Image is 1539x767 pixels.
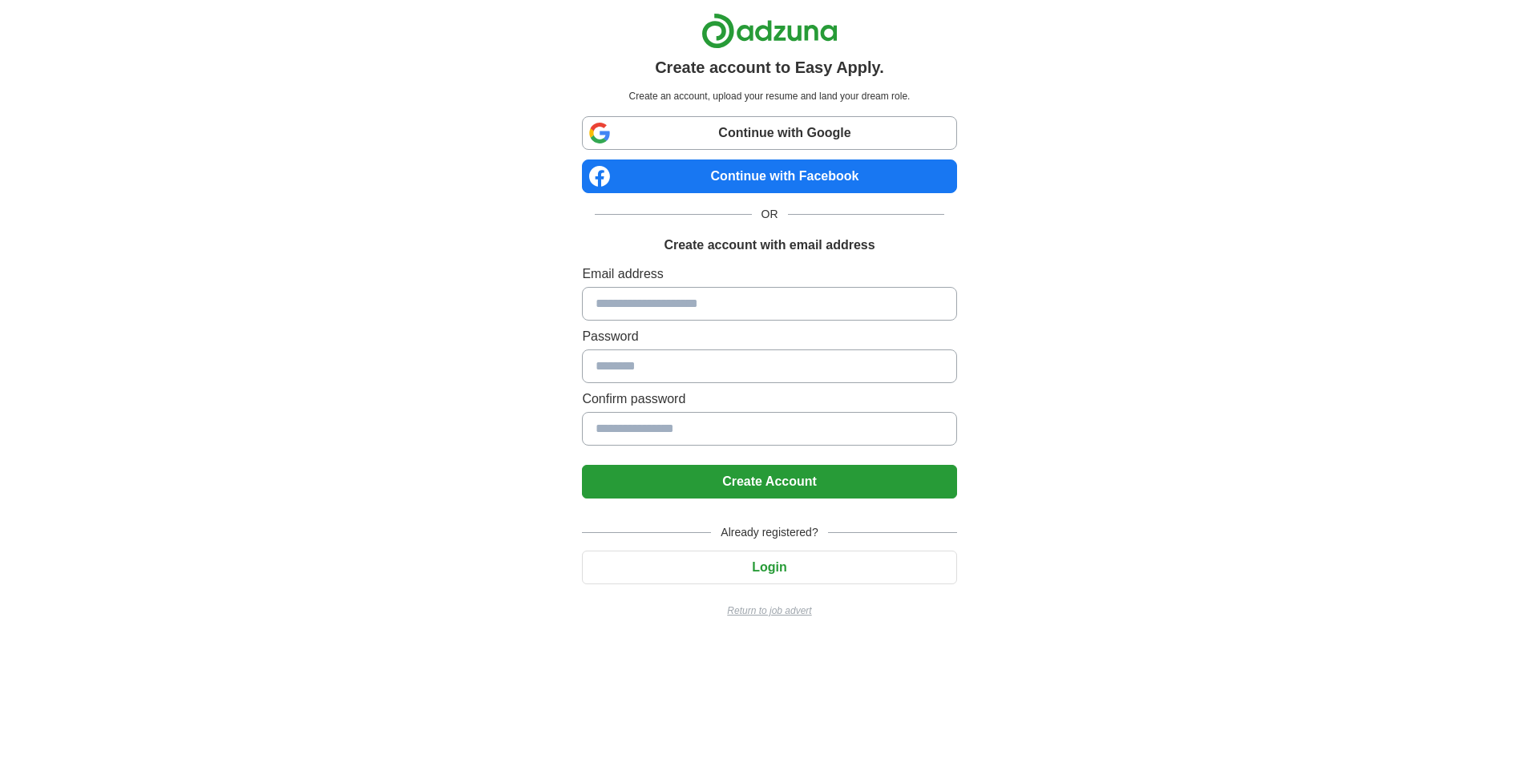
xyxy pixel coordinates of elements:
[582,560,956,574] a: Login
[582,465,956,499] button: Create Account
[582,264,956,284] label: Email address
[655,55,884,79] h1: Create account to Easy Apply.
[664,236,875,255] h1: Create account with email address
[582,604,956,618] a: Return to job advert
[711,524,827,541] span: Already registered?
[582,159,956,193] a: Continue with Facebook
[585,89,953,103] p: Create an account, upload your resume and land your dream role.
[701,13,838,49] img: Adzuna logo
[752,206,788,223] span: OR
[582,551,956,584] button: Login
[582,327,956,346] label: Password
[582,116,956,150] a: Continue with Google
[582,390,956,409] label: Confirm password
